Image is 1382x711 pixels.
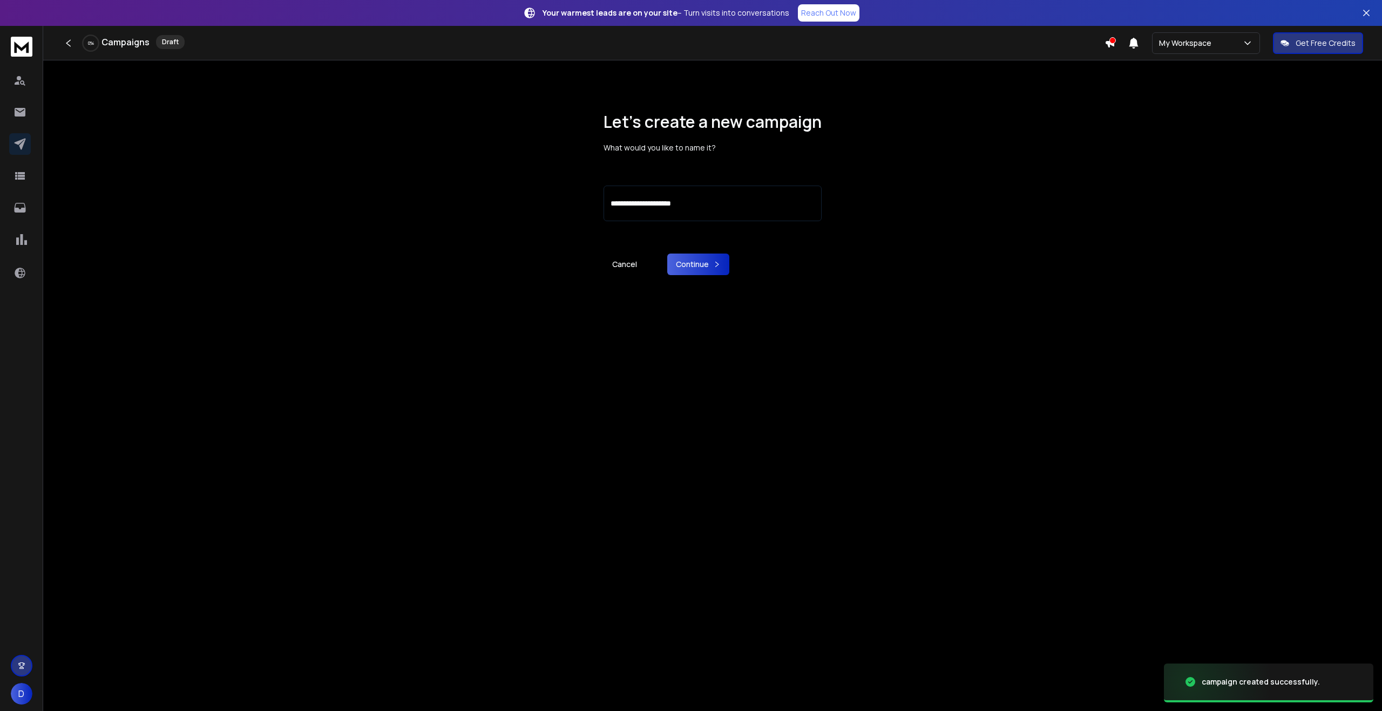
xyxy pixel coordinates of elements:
p: What would you like to name it? [604,142,822,153]
button: D [11,683,32,705]
p: – Turn visits into conversations [543,8,789,18]
a: Cancel [604,254,646,275]
p: 0 % [88,40,94,46]
p: Reach Out Now [801,8,856,18]
h1: Campaigns [101,36,150,49]
button: Get Free Credits [1273,32,1363,54]
h1: Let’s create a new campaign [604,112,822,132]
p: Get Free Credits [1296,38,1356,49]
button: Continue [667,254,729,275]
strong: Your warmest leads are on your site [543,8,678,18]
div: campaign created successfully. [1202,676,1320,687]
p: My Workspace [1159,38,1216,49]
a: Reach Out Now [798,4,859,22]
img: logo [11,37,32,57]
div: Draft [156,35,185,49]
